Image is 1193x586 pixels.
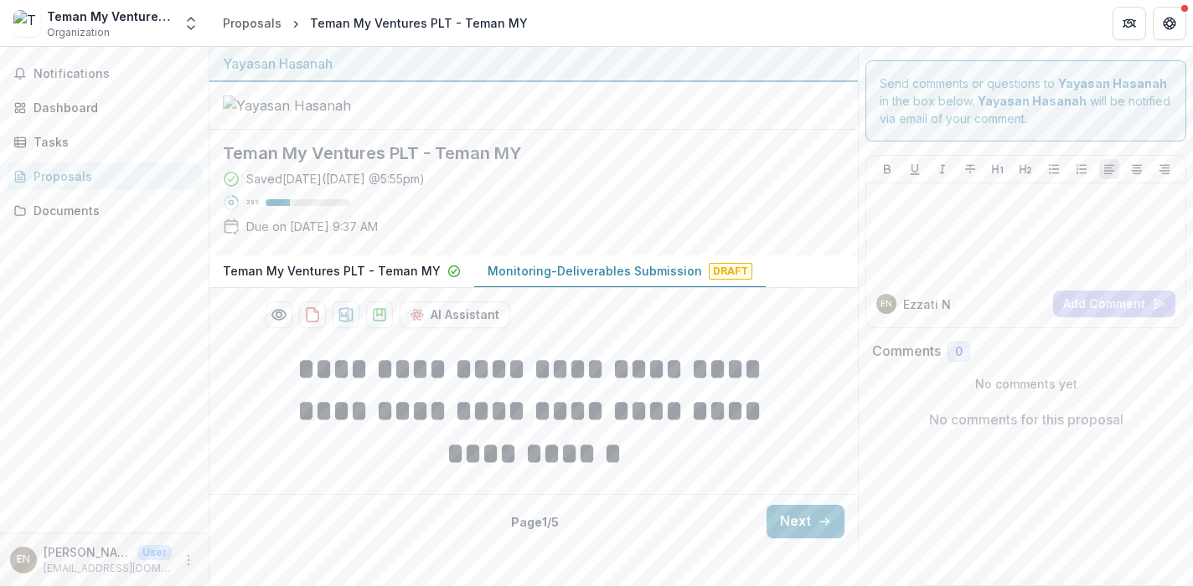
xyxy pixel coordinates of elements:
button: Align Right [1154,159,1175,179]
span: Draft [709,263,752,280]
button: AI Assistant [400,301,510,328]
button: Partners [1113,7,1146,40]
div: Teman My Ventures PLT - Teman MY [310,14,528,32]
div: Ezzati Nasir [881,300,892,308]
span: 0 [955,345,963,359]
button: Ordered List [1072,159,1092,179]
a: Dashboard [7,94,202,121]
div: Proposals [34,167,189,185]
button: Bullet List [1044,159,1064,179]
div: Send comments or questions to in the box below. will be notified via email of your comment. [865,60,1186,141]
a: Proposals [7,162,202,190]
strong: Yayasan Hasanah [978,94,1087,108]
button: More [178,550,199,570]
h2: Teman My Ventures PLT - Teman MY [223,143,818,163]
button: Italicize [932,159,953,179]
span: Organization [47,25,110,40]
div: Saved [DATE] ( [DATE] @ 5:55pm ) [246,170,425,188]
p: Teman My Ventures PLT - Teman MY [223,262,441,280]
a: Tasks [7,128,202,156]
p: Ezzati N [903,296,951,313]
div: Yayasan Hasanah [223,54,844,74]
p: Monitoring-Deliverables Submission [488,262,702,280]
button: Open entity switcher [179,7,203,40]
strong: Yayasan Hasanah [1058,76,1167,90]
button: Heading 1 [988,159,1008,179]
nav: breadcrumb [216,11,535,35]
button: Bold [877,159,897,179]
div: Documents [34,202,189,219]
button: Get Help [1153,7,1186,40]
div: Dashboard [34,99,189,116]
p: Page 1 / 5 [511,513,559,531]
div: Teman My Ventures PLT [47,8,173,25]
div: Proposals [223,14,281,32]
div: Ezzati Nasir [17,554,30,565]
p: No comments for this proposal [929,409,1123,429]
p: [EMAIL_ADDRESS][DOMAIN_NAME] [44,561,172,576]
p: No comments yet [872,375,1180,393]
img: Teman My Ventures PLT [13,10,40,37]
button: Notifications [7,60,202,87]
span: Notifications [34,67,195,81]
p: 29 % [246,197,259,208]
a: Documents [7,197,202,224]
button: Preview b612d125-01ab-441a-8b80-13090f950068-1.pdf [266,301,292,328]
button: Heading 2 [1015,159,1035,179]
button: download-proposal [299,301,326,328]
p: [PERSON_NAME] [44,543,131,561]
p: Due on [DATE] 9:37 AM [246,218,378,235]
button: Next [767,505,844,538]
div: Tasks [34,133,189,151]
button: Align Left [1099,159,1119,179]
p: User [137,545,172,560]
h2: Comments [872,343,941,359]
button: Strike [960,159,980,179]
img: Yayasan Hasanah [223,95,390,116]
a: Proposals [216,11,288,35]
button: Add Comment [1053,290,1175,317]
button: Align Center [1127,159,1147,179]
button: download-proposal [366,301,393,328]
button: download-proposal [333,301,359,328]
button: Underline [905,159,925,179]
